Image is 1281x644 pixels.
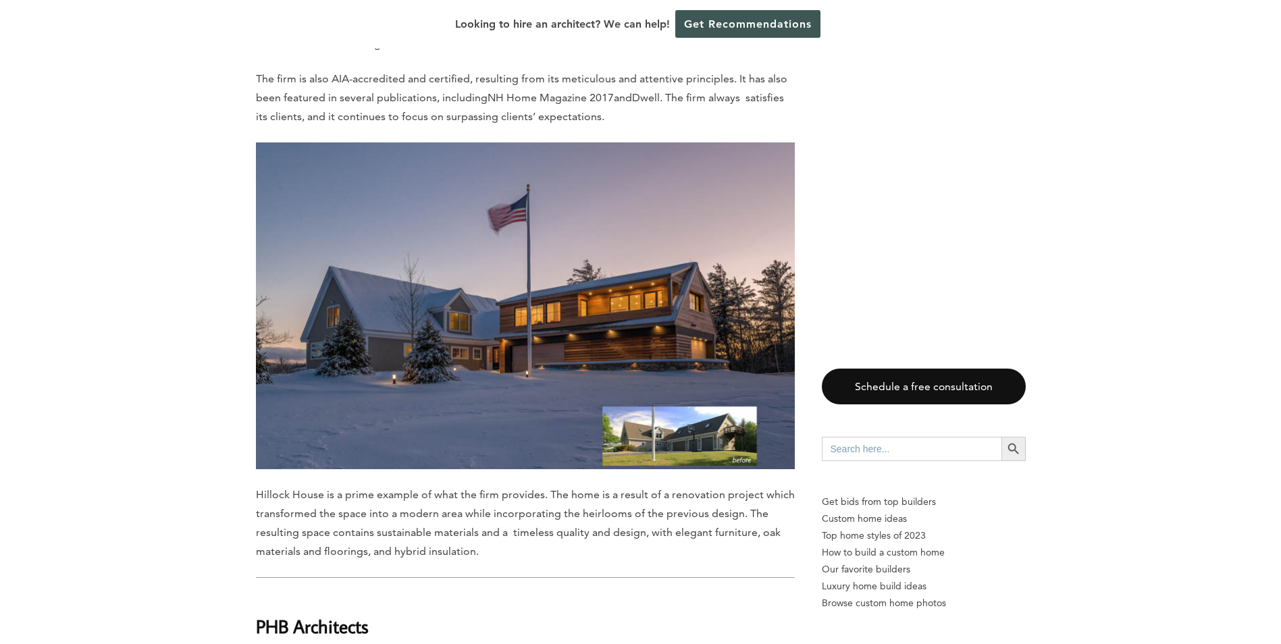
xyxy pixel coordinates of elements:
[822,369,1026,404] a: Schedule a free consultation
[256,72,787,104] span: The firm is also AIA-accredited and certified, resulting from its meticulous and attentive princi...
[822,527,1026,544] a: Top home styles of 2023
[675,10,820,38] a: Get Recommendations
[256,614,369,638] b: PHB Architects
[822,578,1026,595] a: Luxury home build ideas
[822,510,1026,527] a: Custom home ideas
[822,437,1001,461] input: Search here...
[256,488,795,558] span: Hillock House is a prime example of what the firm provides. The home is a result of a renovation ...
[1213,576,1265,628] iframe: Drift Widget Chat Controller
[822,544,1026,561] a: How to build a custom home
[822,493,1026,510] p: Get bids from top builders
[632,91,660,104] span: Dwell
[614,91,632,104] span: and
[256,91,784,123] span: . The firm always satisfies its clients, and it continues to focus on surpassing clients’ expecta...
[488,91,614,104] span: NH Home Magazine 2017
[1006,441,1021,456] svg: Search
[822,561,1026,578] a: Our favorite builders
[822,595,1026,612] a: Browse custom home photos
